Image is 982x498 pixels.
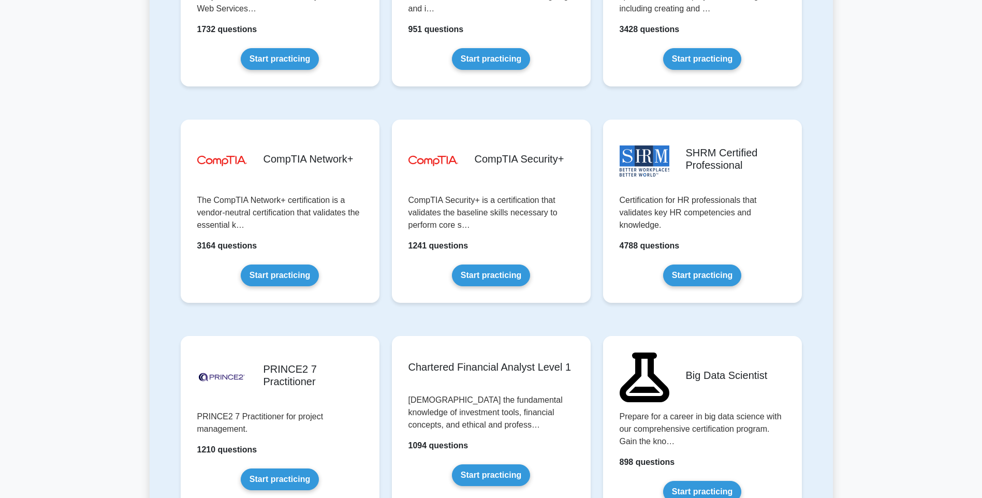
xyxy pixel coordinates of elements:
[452,48,530,70] a: Start practicing
[452,265,530,286] a: Start practicing
[663,265,741,286] a: Start practicing
[241,48,319,70] a: Start practicing
[452,464,530,486] a: Start practicing
[241,265,319,286] a: Start practicing
[663,48,741,70] a: Start practicing
[241,468,319,490] a: Start practicing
